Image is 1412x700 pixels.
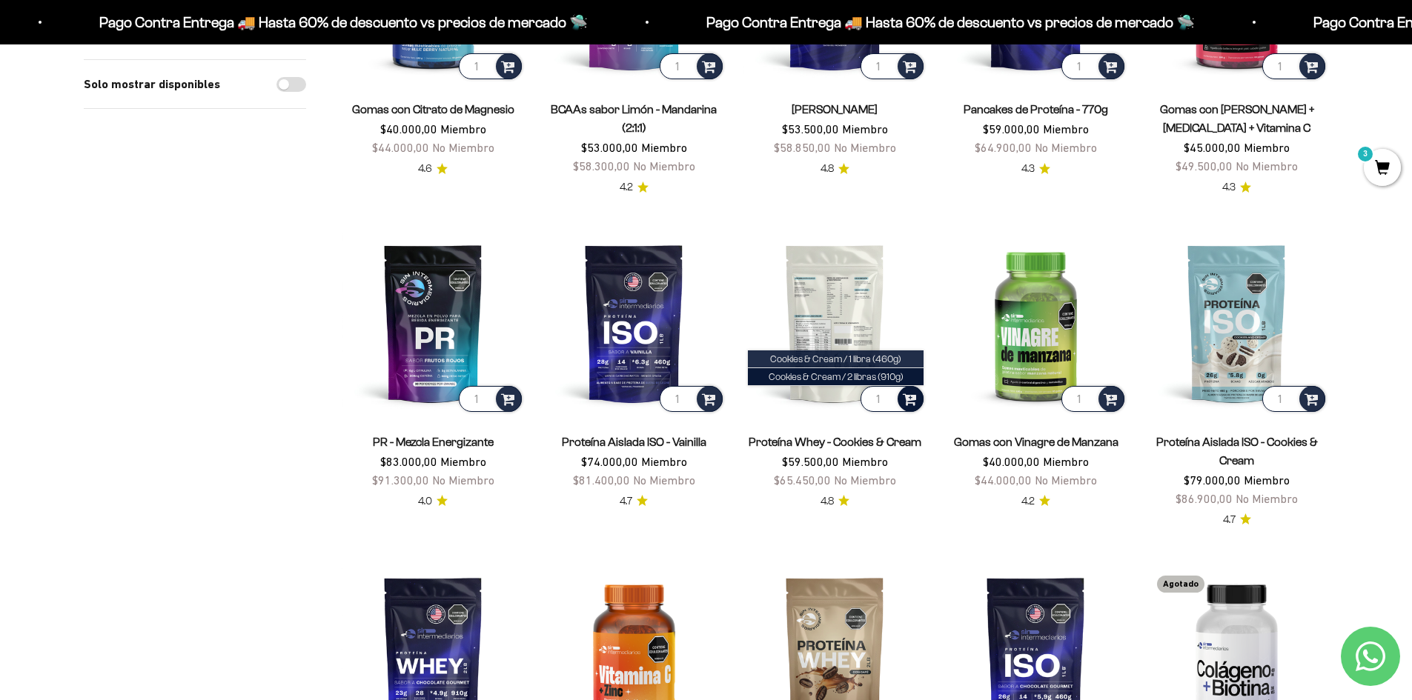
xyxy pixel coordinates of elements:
[1222,179,1236,196] span: 4.3
[770,353,901,364] span: Cookies & Cream / 1 libra (460g)
[372,141,429,154] span: $44.000,00
[1035,141,1097,154] span: No Miembro
[418,493,432,510] span: 4.0
[975,473,1032,487] span: $44.000,00
[1021,493,1050,510] a: 4.24.2 de 5.0 estrellas
[782,122,839,136] span: $53.500,00
[975,141,1032,154] span: $64.900,00
[620,179,633,196] span: 4.2
[418,161,448,177] a: 4.64.6 de 5.0 estrellas
[641,141,687,154] span: Miembro
[418,161,432,177] span: 4.6
[84,75,220,94] label: Solo mostrar disponibles
[821,493,834,510] span: 4.8
[983,122,1040,136] span: $59.000,00
[743,231,927,414] img: Proteína Whey - Cookies & Cream
[1244,141,1290,154] span: Miembro
[1184,473,1241,487] span: $79.000,00
[983,455,1040,468] span: $40.000,00
[1356,145,1374,163] mark: 3
[620,493,648,510] a: 4.74.7 de 5.0 estrellas
[418,493,448,510] a: 4.04.0 de 5.0 estrellas
[98,10,586,34] p: Pago Contra Entrega 🚚 Hasta 60% de descuento vs precios de mercado 🛸
[1223,512,1236,528] span: 4.7
[842,122,888,136] span: Miembro
[581,141,638,154] span: $53.000,00
[769,371,904,382] span: Cookies & Cream / 2 libras (910g)
[821,493,849,510] a: 4.84.8 de 5.0 estrellas
[440,455,486,468] span: Miembro
[633,159,695,173] span: No Miembro
[1021,161,1035,177] span: 4.3
[821,161,834,177] span: 4.8
[782,455,839,468] span: $59.500,00
[834,473,896,487] span: No Miembro
[573,473,630,487] span: $81.400,00
[440,122,486,136] span: Miembro
[954,436,1118,448] a: Gomas con Vinagre de Manzana
[373,436,494,448] a: PR - Mezcla Energizante
[705,10,1193,34] p: Pago Contra Entrega 🚚 Hasta 60% de descuento vs precios de mercado 🛸
[1043,455,1089,468] span: Miembro
[620,493,632,510] span: 4.7
[380,455,437,468] span: $83.000,00
[641,455,687,468] span: Miembro
[581,455,638,468] span: $74.000,00
[964,103,1108,116] a: Pancakes de Proteína - 770g
[573,159,630,173] span: $58.300,00
[774,473,831,487] span: $65.450,00
[1222,179,1251,196] a: 4.34.3 de 5.0 estrellas
[1244,473,1290,487] span: Miembro
[749,436,921,448] a: Proteína Whey - Cookies & Cream
[1184,141,1241,154] span: $45.000,00
[1043,122,1089,136] span: Miembro
[1223,512,1251,528] a: 4.74.7 de 5.0 estrellas
[1364,161,1401,177] a: 3
[1176,159,1233,173] span: $49.500,00
[551,103,717,134] a: BCAAs sabor Limón - Mandarina (2:1:1)
[432,473,494,487] span: No Miembro
[1156,436,1318,467] a: Proteína Aislada ISO - Cookies & Cream
[562,436,706,448] a: Proteína Aislada ISO - Vainilla
[1236,159,1298,173] span: No Miembro
[774,141,831,154] span: $58.850,00
[842,455,888,468] span: Miembro
[633,473,695,487] span: No Miembro
[792,103,878,116] a: [PERSON_NAME]
[1021,493,1035,510] span: 4.2
[380,122,437,136] span: $40.000,00
[352,103,514,116] a: Gomas con Citrato de Magnesio
[1160,103,1314,134] a: Gomas con [PERSON_NAME] + [MEDICAL_DATA] + Vitamina C
[1021,161,1050,177] a: 4.34.3 de 5.0 estrellas
[1035,473,1097,487] span: No Miembro
[1176,492,1233,505] span: $86.900,00
[1236,492,1298,505] span: No Miembro
[834,141,896,154] span: No Miembro
[432,141,494,154] span: No Miembro
[620,179,649,196] a: 4.24.2 de 5.0 estrellas
[821,161,849,177] a: 4.84.8 de 5.0 estrellas
[372,473,429,487] span: $91.300,00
